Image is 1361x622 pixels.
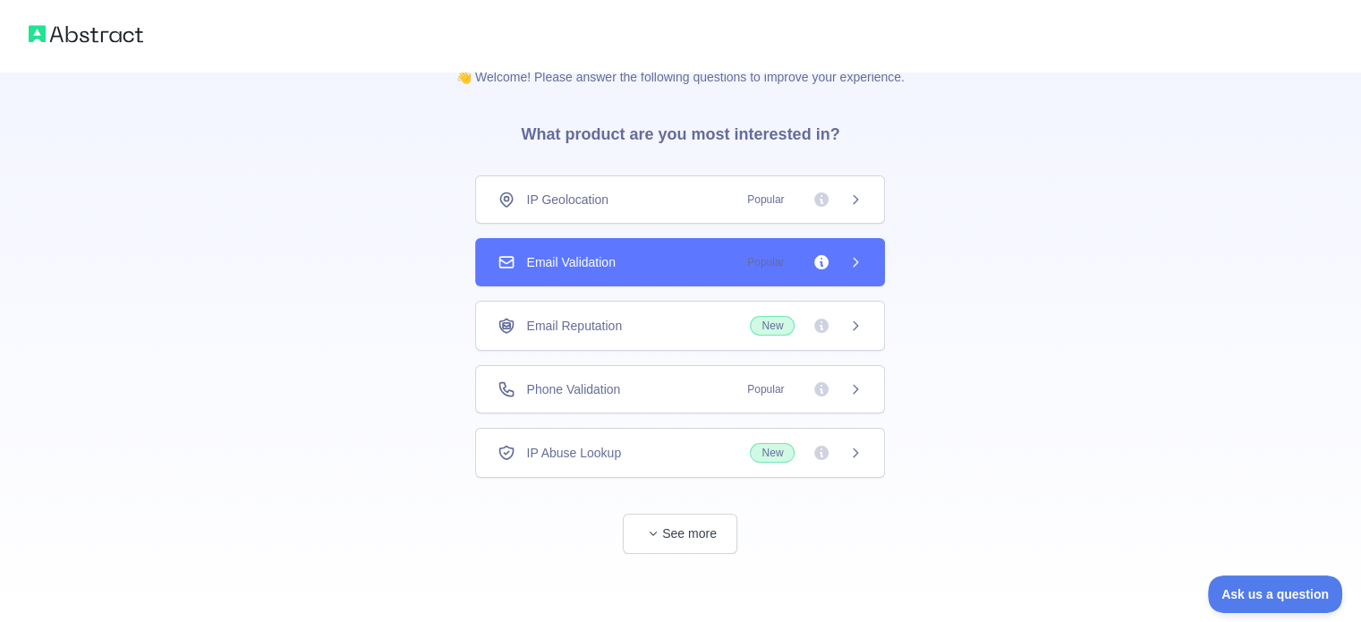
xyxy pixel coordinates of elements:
span: Email Reputation [526,317,622,335]
span: New [750,316,795,336]
span: New [750,443,795,463]
h3: What product are you most interested in? [492,86,868,175]
span: IP Abuse Lookup [526,444,621,462]
img: Abstract logo [29,21,143,47]
span: Email Validation [526,253,615,271]
span: Phone Validation [526,380,620,398]
iframe: Toggle Customer Support [1208,575,1343,613]
span: Popular [736,253,795,271]
button: See more [623,514,737,554]
span: IP Geolocation [526,191,608,209]
span: Popular [736,191,795,209]
span: Popular [736,380,795,398]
